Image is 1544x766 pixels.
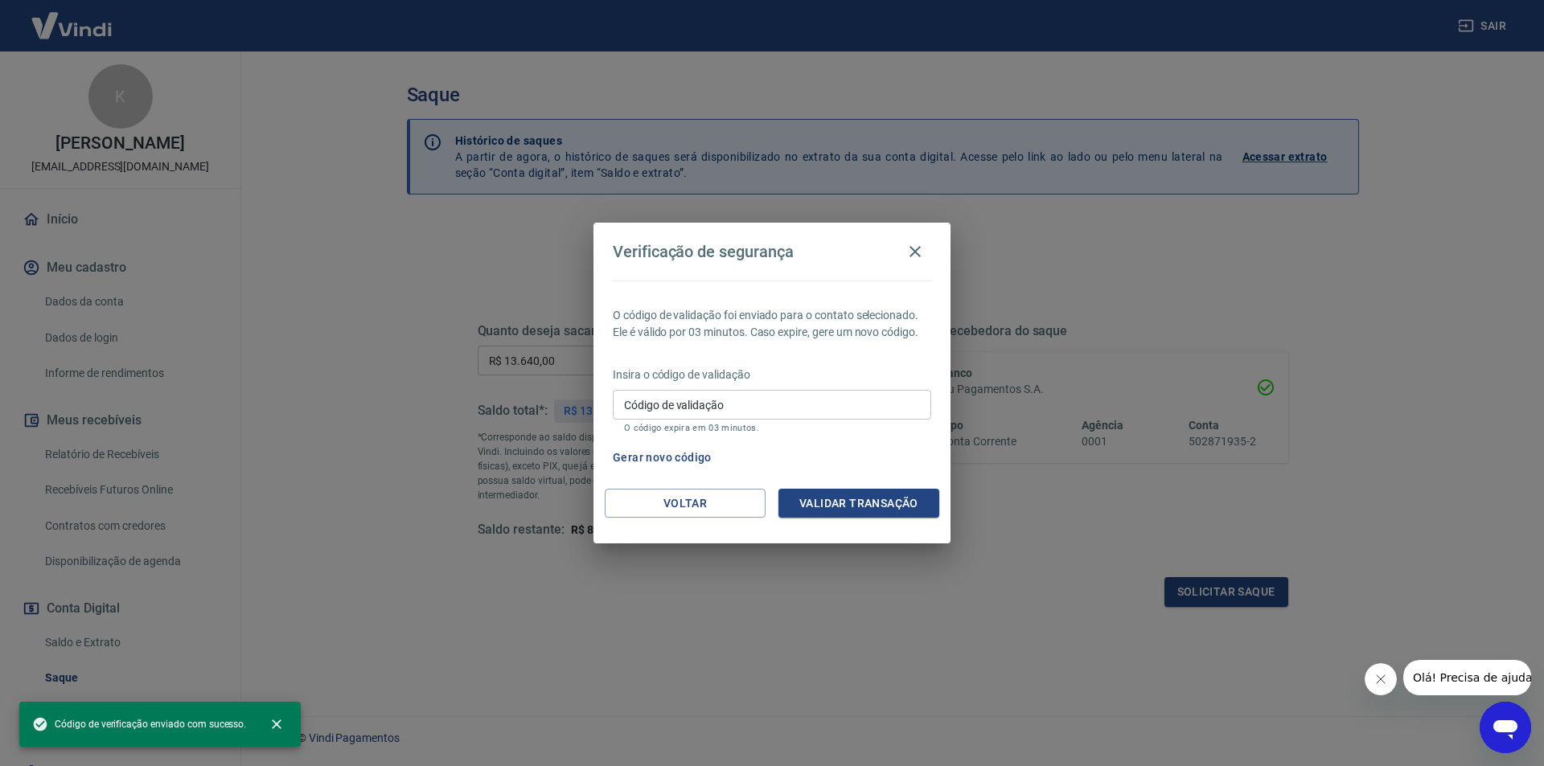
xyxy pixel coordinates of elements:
p: Insira o código de validação [613,367,931,383]
h4: Verificação de segurança [613,242,794,261]
button: Gerar novo código [606,443,718,473]
iframe: Botão para abrir a janela de mensagens [1480,702,1531,753]
p: O código expira em 03 minutos. [624,423,920,433]
button: Voltar [605,489,766,518]
p: O código de validação foi enviado para o contato selecionado. Ele é válido por 03 minutos. Caso e... [613,307,931,341]
iframe: Mensagem da empresa [1403,660,1531,695]
span: Código de verificação enviado com sucesso. [32,716,246,732]
span: Olá! Precisa de ajuda? [10,11,135,24]
iframe: Fechar mensagem [1365,663,1397,695]
button: close [259,707,294,742]
button: Validar transação [778,489,939,518]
